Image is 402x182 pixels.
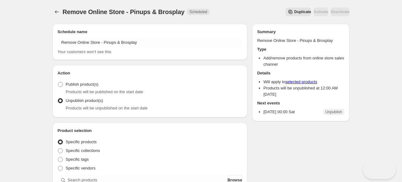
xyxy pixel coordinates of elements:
button: Secondary action label [285,8,311,16]
span: Specific tags [66,157,89,162]
span: Products will be unpublished on the start date [66,106,148,110]
span: Specific vendors [66,166,95,170]
span: Scheduled [189,9,207,14]
h2: Details [257,70,344,76]
h2: Type [257,46,344,53]
button: Schedules [53,8,61,16]
p: Remove Online Store - Pinups & Brosplay [257,38,344,44]
h2: Schedule name [58,29,242,35]
span: Publish product(s) [66,82,98,87]
span: Unpublish product(s) [66,98,103,103]
span: Unpublish [325,109,342,114]
li: Will apply to [264,79,344,85]
span: Remove Online Store - Pinups & Brosplay [63,8,184,15]
span: Specific products [66,139,97,144]
h2: Summary [257,29,344,35]
span: Your customers won't see this [58,49,111,54]
a: selected products [285,79,317,84]
h2: Product selection [58,128,242,134]
p: [DATE] 00:00 Sat [264,109,295,115]
iframe: Toggle Customer Support [363,160,396,179]
li: Add/remove products from online store sales channel [264,55,344,68]
span: Products will be published on the start date [66,89,143,94]
span: Duplicate [294,9,311,14]
span: Specific collections [66,148,100,153]
h2: Next events [257,100,344,106]
li: Products will be unpublished at 12:00 AM [DATE] [264,85,344,98]
h2: Action [58,70,242,76]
